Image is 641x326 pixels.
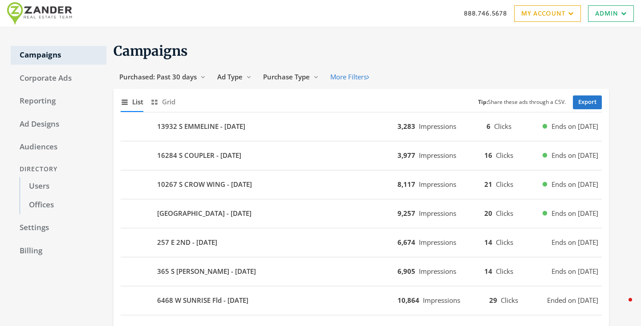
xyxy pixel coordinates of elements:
[114,42,188,59] span: Campaigns
[121,116,602,137] button: 13932 S EMMELINE - [DATE]3,283Impressions6ClicksEnds on [DATE]
[20,177,106,196] a: Users
[398,151,415,160] b: 3,977
[484,151,492,160] b: 16
[398,209,415,218] b: 9,257
[419,238,456,247] span: Impressions
[496,238,513,247] span: Clicks
[157,237,217,248] b: 257 E 2ND - [DATE]
[121,145,602,166] button: 16284 S COUPLER - [DATE]3,977Impressions16ClicksEnds on [DATE]
[211,69,257,85] button: Ad Type
[119,72,197,81] span: Purchased: Past 30 days
[20,196,106,215] a: Offices
[484,180,492,189] b: 21
[484,238,492,247] b: 14
[489,296,497,305] b: 29
[484,209,492,218] b: 20
[419,267,456,276] span: Impressions
[552,237,598,248] span: Ends on [DATE]
[501,296,518,305] span: Clicks
[121,290,602,311] button: 6468 W SUNRISE Fld - [DATE]10,864Impressions29ClicksEnded on [DATE]
[157,266,256,276] b: 365 S [PERSON_NAME] - [DATE]
[150,92,175,111] button: Grid
[419,180,456,189] span: Impressions
[496,180,513,189] span: Clicks
[494,122,511,131] span: Clicks
[547,295,598,305] span: Ended on [DATE]
[611,296,632,317] iframe: Intercom live chat
[423,296,460,305] span: Impressions
[11,46,106,65] a: Campaigns
[573,95,602,109] a: Export
[157,121,245,132] b: 13932 S EMMELINE - [DATE]
[478,98,488,106] b: Tip:
[419,209,456,218] span: Impressions
[552,266,598,276] span: Ends on [DATE]
[11,92,106,111] a: Reporting
[132,97,143,107] span: List
[514,5,581,22] a: My Account
[398,122,415,131] b: 3,283
[11,242,106,260] a: Billing
[398,180,415,189] b: 8,117
[464,8,507,18] a: 888.746.5678
[496,151,513,160] span: Clicks
[496,209,513,218] span: Clicks
[157,208,252,219] b: [GEOGRAPHIC_DATA] - [DATE]
[552,179,598,190] span: Ends on [DATE]
[217,72,243,81] span: Ad Type
[419,122,456,131] span: Impressions
[496,267,513,276] span: Clicks
[398,238,415,247] b: 6,674
[11,161,106,177] div: Directory
[11,219,106,237] a: Settings
[121,174,602,195] button: 10267 S CROW WING - [DATE]8,117Impressions21ClicksEnds on [DATE]
[588,5,634,22] a: Admin
[121,92,143,111] button: List
[552,208,598,219] span: Ends on [DATE]
[478,98,566,107] small: Share these ads through a CSV.
[157,295,248,305] b: 6468 W SUNRISE Fld - [DATE]
[257,69,325,85] button: Purchase Type
[157,179,252,190] b: 10267 S CROW WING - [DATE]
[398,267,415,276] b: 6,905
[7,2,77,25] img: Adwerx
[552,121,598,132] span: Ends on [DATE]
[552,150,598,161] span: Ends on [DATE]
[114,69,211,85] button: Purchased: Past 30 days
[121,261,602,282] button: 365 S [PERSON_NAME] - [DATE]6,905Impressions14ClicksEnds on [DATE]
[11,138,106,157] a: Audiences
[419,151,456,160] span: Impressions
[398,296,419,305] b: 10,864
[11,115,106,134] a: Ad Designs
[11,69,106,88] a: Corporate Ads
[121,203,602,224] button: [GEOGRAPHIC_DATA] - [DATE]9,257Impressions20ClicksEnds on [DATE]
[325,69,375,85] button: More Filters
[484,267,492,276] b: 14
[162,97,175,107] span: Grid
[157,150,241,161] b: 16284 S COUPLER - [DATE]
[121,232,602,253] button: 257 E 2ND - [DATE]6,674Impressions14ClicksEnds on [DATE]
[263,72,310,81] span: Purchase Type
[487,122,491,131] b: 6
